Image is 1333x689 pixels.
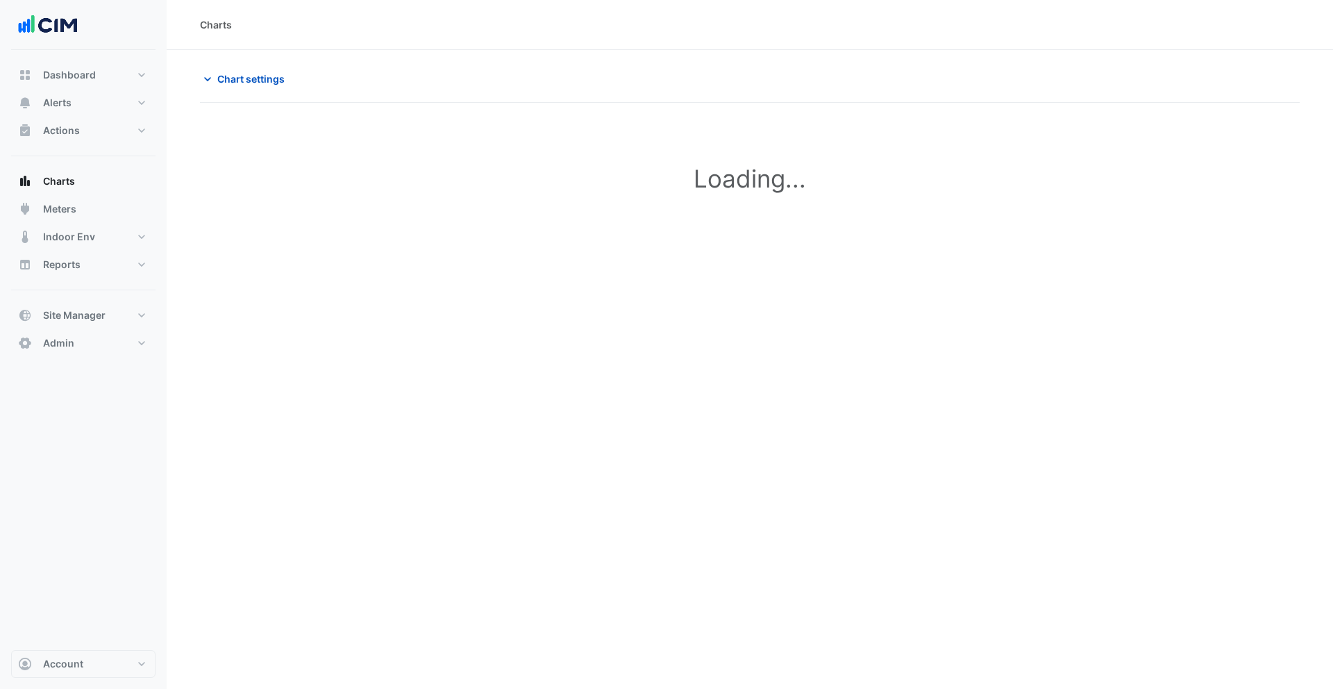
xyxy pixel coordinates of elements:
span: Reports [43,258,81,272]
button: Indoor Env [11,223,156,251]
button: Reports [11,251,156,279]
app-icon: Meters [18,202,32,216]
div: Charts [200,17,232,32]
h1: Loading... [230,164,1269,193]
button: Account [11,650,156,678]
span: Account [43,657,83,671]
span: Actions [43,124,80,138]
button: Admin [11,329,156,357]
span: Admin [43,336,74,350]
app-icon: Charts [18,174,32,188]
button: Dashboard [11,61,156,89]
button: Site Manager [11,301,156,329]
button: Actions [11,117,156,144]
button: Alerts [11,89,156,117]
app-icon: Admin [18,336,32,350]
app-icon: Dashboard [18,68,32,82]
span: Charts [43,174,75,188]
img: Company Logo [17,11,79,39]
span: Dashboard [43,68,96,82]
app-icon: Alerts [18,96,32,110]
button: Chart settings [200,67,294,91]
app-icon: Actions [18,124,32,138]
span: Site Manager [43,308,106,322]
span: Indoor Env [43,230,95,244]
button: Charts [11,167,156,195]
span: Meters [43,202,76,216]
span: Chart settings [217,72,285,86]
app-icon: Indoor Env [18,230,32,244]
app-icon: Site Manager [18,308,32,322]
app-icon: Reports [18,258,32,272]
span: Alerts [43,96,72,110]
button: Meters [11,195,156,223]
